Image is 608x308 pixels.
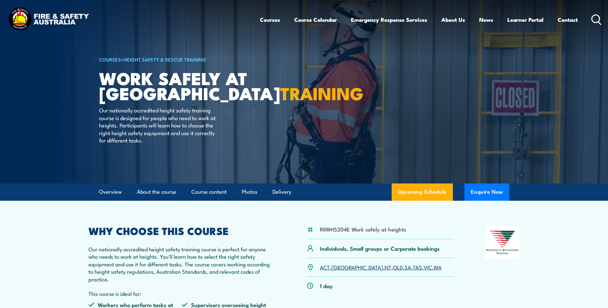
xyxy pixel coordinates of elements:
[320,245,440,252] p: Individuals, Small groups or Corporate bookings
[392,183,453,201] a: Upcoming Schedule
[99,183,122,200] a: Overview
[88,226,276,235] h2: WHY CHOOSE THIS COURSE
[331,263,383,271] a: [GEOGRAPHIC_DATA]
[413,263,422,271] a: TAS
[191,183,227,200] a: Course content
[351,11,427,28] a: Emergency Response Services
[320,263,330,271] a: ACT
[99,55,257,63] h6: >
[320,282,333,289] p: 1 day
[99,106,216,144] p: Our nationally accredited height safety training course is designed for people who need to work a...
[434,263,442,271] a: WA
[272,183,291,200] a: Delivery
[137,183,176,200] a: About the course
[485,226,520,259] img: Nationally Recognised Training logo.
[320,225,406,233] li: RIIWHS204E Work safely at heights
[507,11,544,28] a: Learner Portal
[320,263,442,271] p: , , , , , , ,
[88,290,276,297] p: This course is ideal for:
[558,11,578,28] a: Contact
[294,11,337,28] a: Course Calendar
[242,183,257,200] a: Photos
[404,263,411,271] a: SA
[479,11,493,28] a: News
[99,70,257,100] h1: Work Safely at [GEOGRAPHIC_DATA]
[464,183,509,201] button: Enquire Now
[99,56,121,63] a: COURSES
[385,263,391,271] a: NT
[280,79,363,106] strong: TRAINING
[441,11,465,28] a: About Us
[88,245,276,283] p: Our nationally accredited height safety training course is perfect for anyone who needs to work a...
[260,11,280,28] a: Courses
[124,56,206,63] a: Height Safety & Rescue Training
[393,263,403,271] a: QLD
[424,263,432,271] a: VIC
